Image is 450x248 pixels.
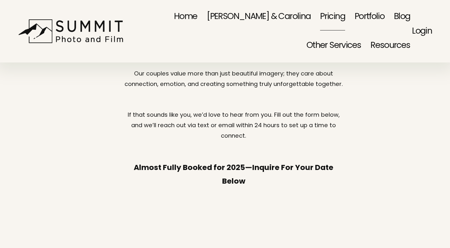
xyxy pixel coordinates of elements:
span: Resources [370,32,410,59]
a: folder dropdown [306,31,361,61]
p: If that sounds like you, we’d love to hear from you. Fill out the form below, and we’ll reach out... [122,110,345,141]
img: Summit Photo and Film [18,19,127,43]
strong: Almost Fully Booked for 2025—Inquire For Your Date Below [134,162,335,188]
a: folder dropdown [370,31,410,61]
a: Blog [394,2,410,31]
a: [PERSON_NAME] & Carolina [207,2,311,31]
a: Home [174,2,197,31]
a: Login [412,18,432,45]
span: Other Services [306,32,361,59]
a: Pricing [320,2,345,31]
a: Portfolio [355,2,384,31]
p: Our couples value more than just beautiful imagery; they care about connection, emotion, and crea... [122,69,345,90]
